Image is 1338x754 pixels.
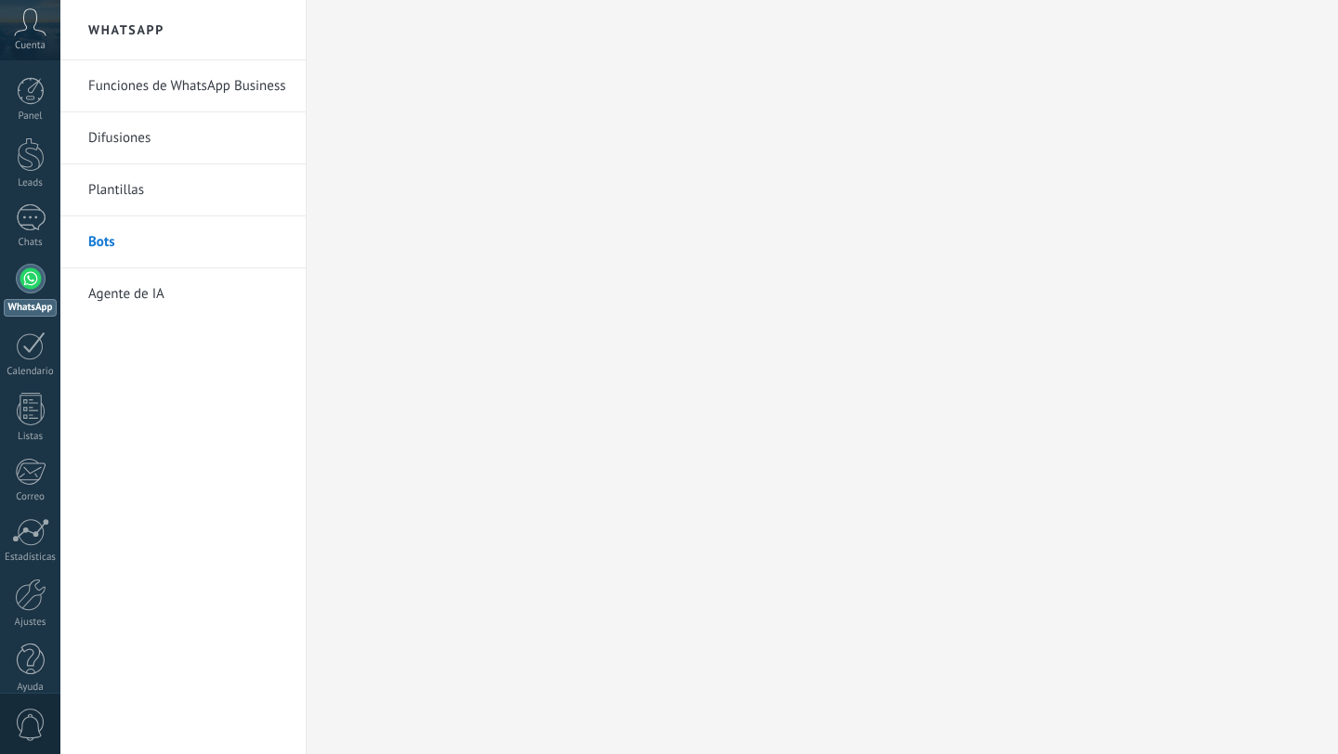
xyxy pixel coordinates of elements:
span: Cuenta [15,40,46,52]
a: Difusiones [88,112,287,164]
div: Leads [4,177,58,189]
div: Ajustes [4,617,58,629]
div: Correo [4,491,58,503]
div: Estadísticas [4,552,58,564]
div: WhatsApp [4,299,57,317]
div: Ayuda [4,682,58,694]
div: Calendario [4,366,58,378]
a: Bots [88,216,287,268]
li: Plantillas [60,164,306,216]
div: Listas [4,431,58,443]
li: Funciones de WhatsApp Business [60,60,306,112]
a: Funciones de WhatsApp Business [88,60,287,112]
li: Agente de IA [60,268,306,319]
li: Bots [60,216,306,268]
div: Panel [4,110,58,123]
li: Difusiones [60,112,306,164]
div: Chats [4,237,58,249]
a: Agente de IA [88,268,287,320]
a: Plantillas [88,164,287,216]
